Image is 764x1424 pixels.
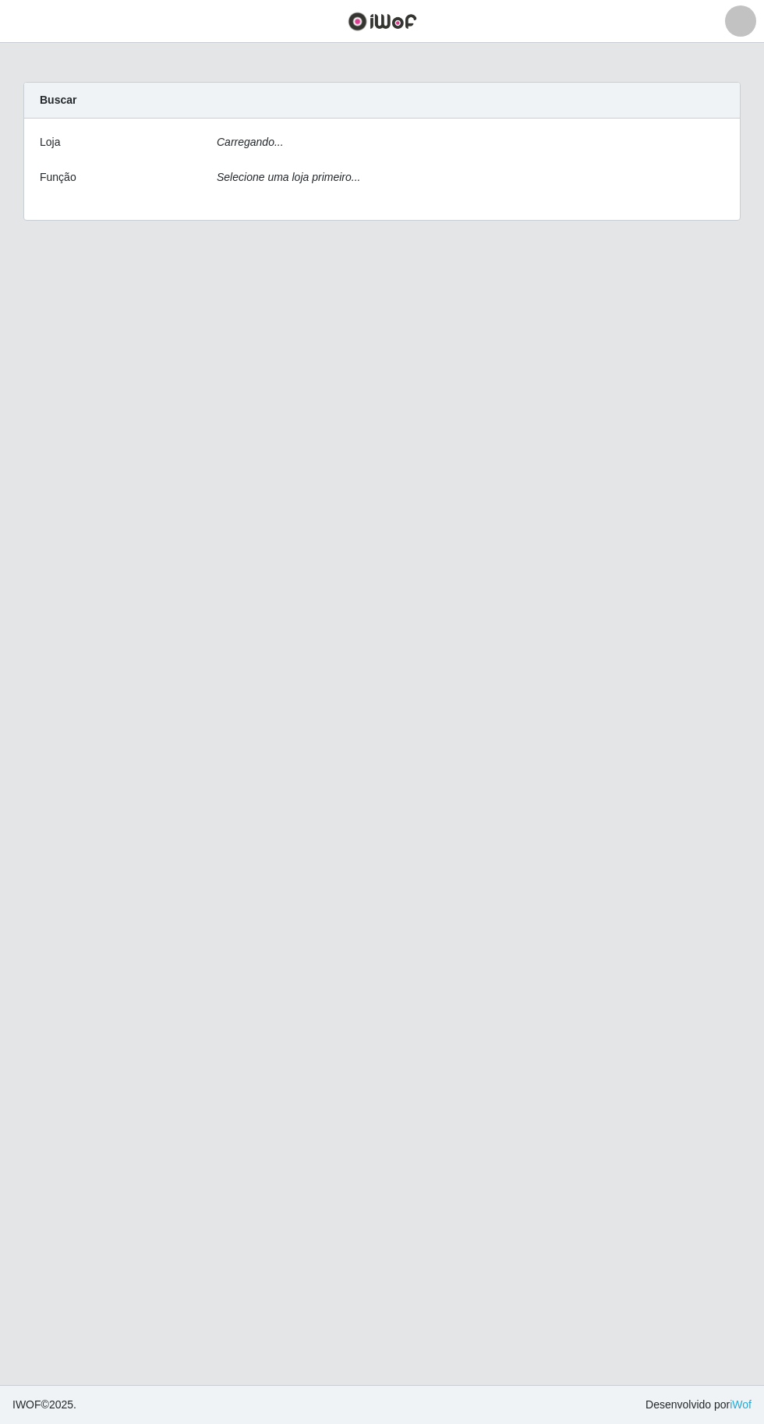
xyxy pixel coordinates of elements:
[40,134,60,151] label: Loja
[12,1398,41,1411] span: IWOF
[217,136,284,148] i: Carregando...
[40,94,76,106] strong: Buscar
[40,169,76,186] label: Função
[217,171,360,183] i: Selecione uma loja primeiro...
[12,1397,76,1413] span: © 2025 .
[348,12,417,31] img: CoreUI Logo
[730,1398,752,1411] a: iWof
[646,1397,752,1413] span: Desenvolvido por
